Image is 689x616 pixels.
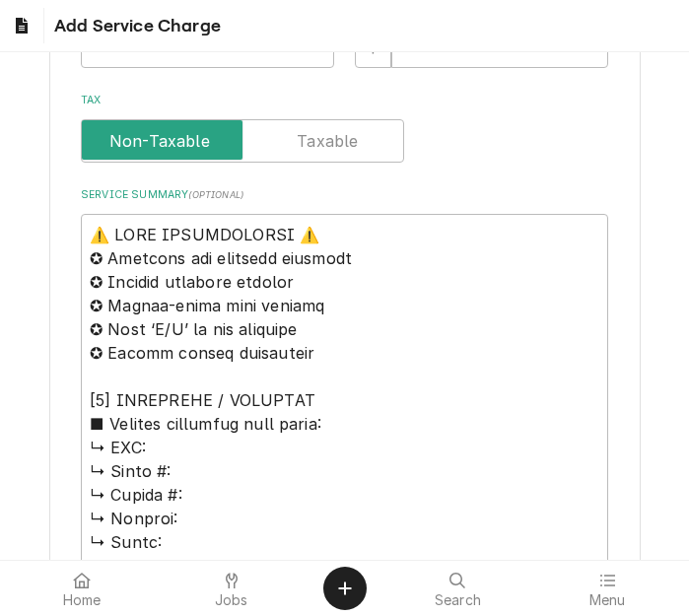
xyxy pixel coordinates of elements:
[384,565,532,612] a: Search
[589,592,626,608] span: Menu
[4,8,39,43] a: Go to Estimates
[81,187,608,203] label: Service Summary
[435,592,481,608] span: Search
[48,13,221,39] span: Add Service Charge
[215,592,248,608] span: Jobs
[81,93,608,163] div: Tax
[533,565,681,612] a: Menu
[8,565,156,612] a: Home
[158,565,306,612] a: Jobs
[63,592,102,608] span: Home
[188,189,243,200] span: ( optional )
[81,93,608,108] label: Tax
[323,567,367,610] button: Create Object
